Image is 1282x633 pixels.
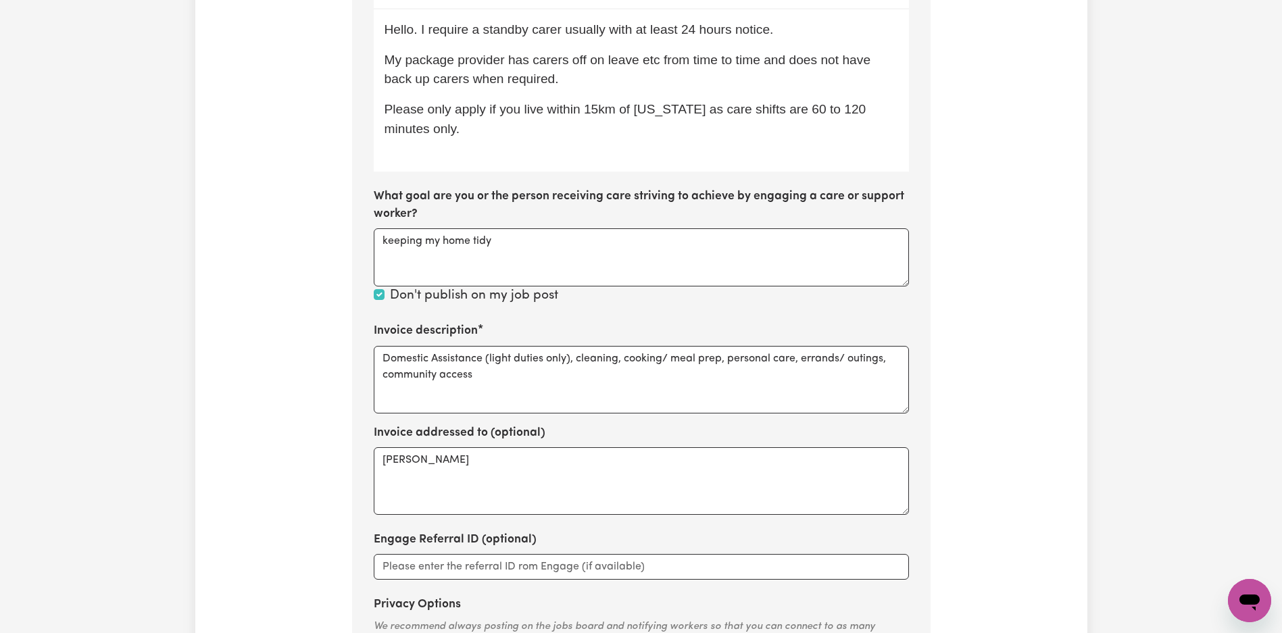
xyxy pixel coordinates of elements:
span: Please only apply if you live within 15km of [US_STATE] as care shifts are 60 to 120 minutes only. [385,102,870,136]
textarea: keeping my home tidy [374,228,909,286]
textarea: Domestic Assistance (light duties only), cleaning, cooking/ meal prep, personal care, errands/ ou... [374,346,909,413]
label: What goal are you or the person receiving care striving to achieve by engaging a care or support ... [374,188,909,224]
textarea: [PERSON_NAME] [374,447,909,515]
span: Hello. I require a standby carer usually with at least 24 hours notice. [385,22,774,36]
label: Privacy Options [374,596,461,613]
label: Invoice description [374,322,478,340]
span: My package provider has carers off on leave etc from time to time and does not have back up carer... [385,53,874,86]
label: Engage Referral ID (optional) [374,531,537,549]
label: Invoice addressed to (optional) [374,424,545,442]
iframe: Button to launch messaging window [1228,579,1271,622]
label: Don't publish on my job post [390,286,558,306]
input: Please enter the referral ID rom Engage (if available) [374,554,909,580]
